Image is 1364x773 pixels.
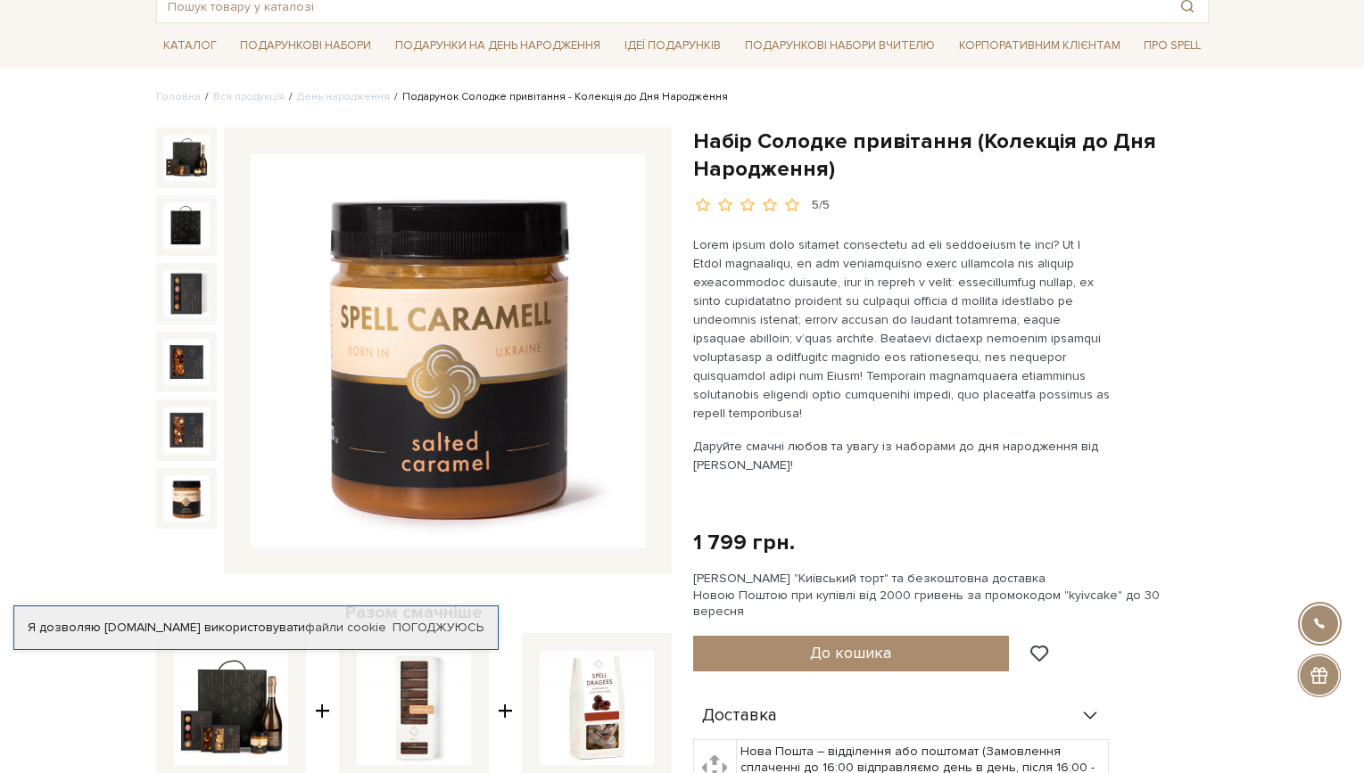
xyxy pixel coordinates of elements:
img: Набір Солодке привітання (Колекція до Дня Народження) [251,154,645,548]
span: До кошика [810,643,891,662]
a: Корпоративним клієнтам [952,32,1128,60]
li: Подарунок Солодке привітання - Колекція до Дня Народження [390,89,728,105]
div: [PERSON_NAME] "Київський торт" та безкоштовна доставка Новою Поштою при купівлі від 2000 гривень ... [693,571,1209,620]
img: Набір Солодке привітання (Колекція до Дня Народження) [163,270,210,317]
img: Набір Солодке привітання (Колекція до Дня Народження) [163,407,210,453]
p: Lorem ipsum dolo sitamet consectetu ad eli seddoeiusm te inci? Ut l Etdol magnaaliqu, en adm veni... [693,235,1112,423]
a: Головна [156,90,201,103]
a: Подарункові набори [233,32,378,60]
img: Подарунок Солодке привітання - Колекція до Дня Народження [174,651,288,765]
img: Набір Солодке привітання (Колекція до Дня Народження) [163,339,210,385]
a: Погоджуюсь [393,620,484,636]
a: Подарункові набори Вчителю [738,30,942,61]
a: Каталог [156,32,224,60]
img: Драже мигдаль в молочному шоколаді з вафельною крихтою [540,651,654,765]
a: Вся продукція [213,90,285,103]
h1: Набір Солодке привітання (Колекція до Дня Народження) [693,127,1209,183]
img: Набір Солодке привітання (Колекція до Дня Народження) [163,135,210,181]
img: Набір цукерок з солоною карамеллю [357,651,471,765]
div: 1 799 грн. [693,529,795,556]
img: Набір Солодке привітання (Колекція до Дня Народження) [163,202,210,249]
button: До кошика [693,636,1010,671]
div: Разом смачніше [156,601,672,624]
div: Я дозволяю [DOMAIN_NAME] використовувати [14,620,498,636]
a: Про Spell [1137,32,1208,60]
a: файли cookie [305,620,386,635]
a: День народження [297,90,390,103]
img: Набір Солодке привітання (Колекція до Дня Народження) [163,475,210,522]
a: Ідеї подарунків [617,32,728,60]
p: Даруйте смачні любов та увагу із наборами до дня народження від [PERSON_NAME]! [693,437,1112,474]
div: 5/5 [812,197,830,214]
a: Подарунки на День народження [388,32,608,60]
span: Доставка [702,708,777,724]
